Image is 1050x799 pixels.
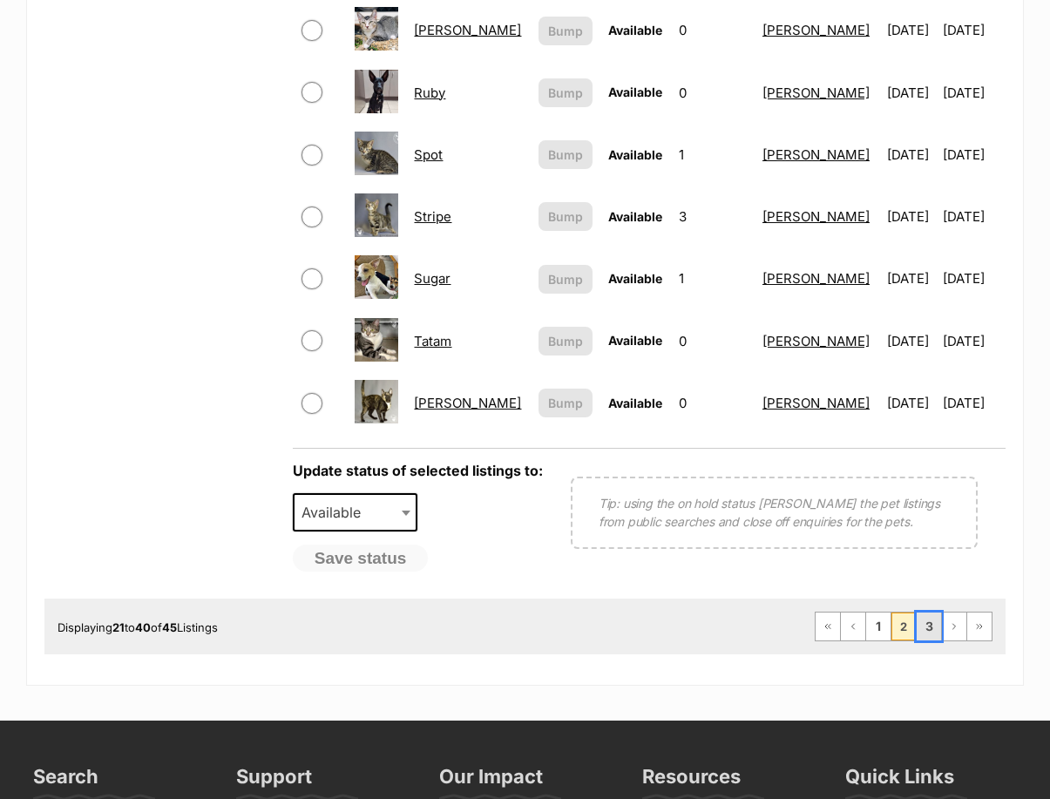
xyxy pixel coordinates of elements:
a: Previous page [841,613,865,640]
button: Bump [539,327,592,355]
a: First page [816,613,840,640]
a: [PERSON_NAME] [414,395,521,411]
a: [PERSON_NAME] [414,22,521,38]
span: Available [608,271,662,286]
span: Available [608,396,662,410]
td: 0 [672,311,754,371]
a: [PERSON_NAME] [762,146,870,163]
a: Next page [942,613,966,640]
button: Bump [539,265,592,294]
a: Spot [414,146,443,163]
td: 0 [672,373,754,433]
button: Bump [539,78,592,107]
button: Bump [539,389,592,417]
strong: 21 [112,620,125,634]
td: [DATE] [880,373,941,433]
a: Page 1 [866,613,891,640]
span: Available [608,85,662,99]
td: [DATE] [943,248,1004,308]
td: [DATE] [880,125,941,185]
strong: 45 [162,620,177,634]
a: [PERSON_NAME] [762,22,870,38]
button: Bump [539,202,592,231]
a: Tatam [414,333,451,349]
span: Bump [548,332,583,350]
span: Bump [548,207,583,226]
a: Last page [967,613,992,640]
td: [DATE] [943,63,1004,123]
span: Available [608,209,662,224]
span: Available [608,147,662,162]
span: Available [608,23,662,37]
strong: 40 [135,620,151,634]
span: Displaying to of Listings [58,620,218,634]
h3: Our Impact [439,764,543,799]
img: Stripe [355,193,398,237]
span: Bump [548,22,583,40]
h3: Quick Links [845,764,954,799]
button: Bump [539,17,592,45]
td: 0 [672,63,754,123]
td: 1 [672,125,754,185]
span: Bump [548,270,583,288]
td: [DATE] [880,63,941,123]
button: Bump [539,140,592,169]
td: [DATE] [943,311,1004,371]
span: Bump [548,84,583,102]
a: Ruby [414,85,445,101]
p: Tip: using the on hold status [PERSON_NAME] the pet listings from public searches and close off e... [599,494,950,531]
a: [PERSON_NAME] [762,333,870,349]
td: [DATE] [880,248,941,308]
a: [PERSON_NAME] [762,208,870,225]
a: [PERSON_NAME] [762,395,870,411]
td: [DATE] [943,125,1004,185]
img: Thelma [355,380,398,423]
h3: Search [33,764,98,799]
button: Save status [293,545,429,572]
span: Available [293,493,418,532]
td: [DATE] [943,186,1004,247]
label: Update status of selected listings to: [293,462,543,479]
h3: Resources [642,764,741,799]
a: Sugar [414,270,450,287]
td: [DATE] [943,373,1004,433]
td: [DATE] [880,311,941,371]
td: [DATE] [880,186,941,247]
td: 3 [672,186,754,247]
span: Available [295,500,378,525]
a: [PERSON_NAME] [762,85,870,101]
td: 1 [672,248,754,308]
h3: Support [236,764,312,799]
span: Available [608,333,662,348]
img: Spot [355,132,398,175]
a: [PERSON_NAME] [762,270,870,287]
nav: Pagination [815,612,992,641]
span: Bump [548,146,583,164]
span: Page 2 [891,613,916,640]
span: Bump [548,394,583,412]
a: Stripe [414,208,451,225]
a: Page 3 [917,613,941,640]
